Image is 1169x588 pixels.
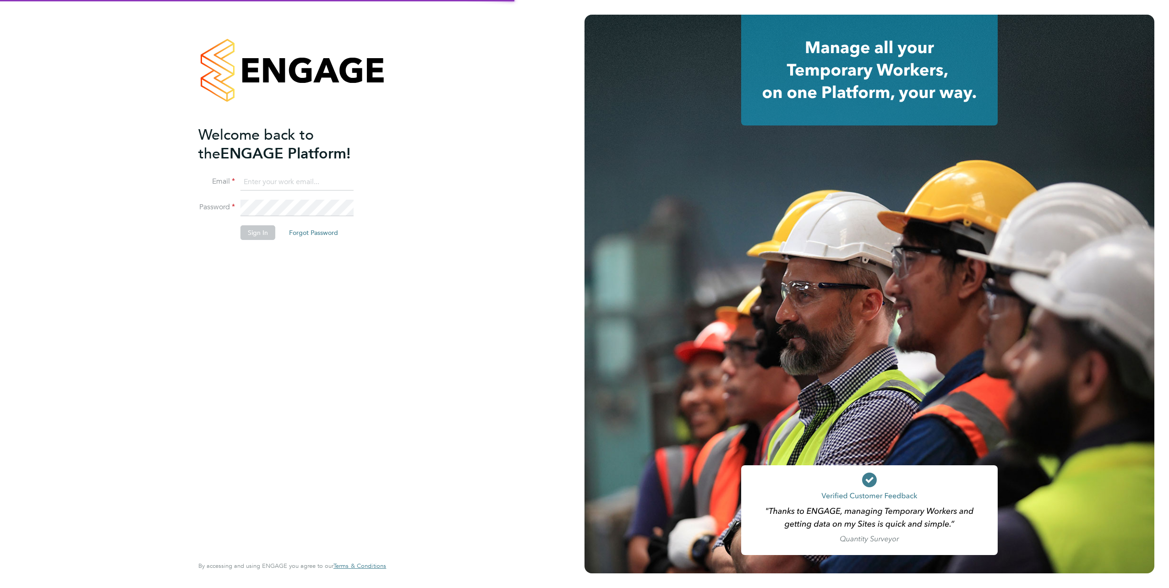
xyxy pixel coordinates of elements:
[198,202,235,212] label: Password
[198,126,314,163] span: Welcome back to the
[198,125,377,163] h2: ENGAGE Platform!
[333,562,386,570] a: Terms & Conditions
[240,174,354,191] input: Enter your work email...
[240,225,275,240] button: Sign In
[198,177,235,186] label: Email
[198,562,386,570] span: By accessing and using ENGAGE you agree to our
[282,225,345,240] button: Forgot Password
